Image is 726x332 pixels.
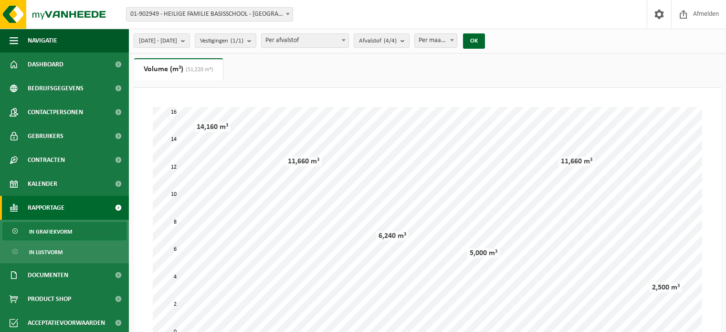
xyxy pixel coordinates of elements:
[195,33,256,48] button: Vestigingen(1/1)
[376,231,409,241] div: 6,240 m³
[134,33,190,48] button: [DATE] - [DATE]
[29,243,63,261] span: In lijstvorm
[200,34,243,48] span: Vestigingen
[28,196,64,220] span: Rapportage
[28,100,83,124] span: Contactpersonen
[415,34,457,47] span: Per maand
[354,33,410,48] button: Afvalstof(4/4)
[194,122,231,132] div: 14,160 m³
[384,38,397,44] count: (4/4)
[359,34,397,48] span: Afvalstof
[28,148,65,172] span: Contracten
[558,157,595,166] div: 11,660 m³
[262,34,348,47] span: Per afvalstof
[28,287,71,311] span: Product Shop
[467,248,500,258] div: 5,000 m³
[126,7,293,21] span: 01-902949 - HEILIGE FAMILIE BASISSCHOOL - TIELT
[28,124,63,148] span: Gebruikers
[134,58,223,80] a: Volume (m³)
[28,172,57,196] span: Kalender
[28,53,63,76] span: Dashboard
[28,29,57,53] span: Navigatie
[29,223,72,241] span: In grafiekvorm
[261,33,349,48] span: Per afvalstof
[463,33,485,49] button: OK
[285,157,322,166] div: 11,660 m³
[183,67,213,73] span: (51,220 m³)
[231,38,243,44] count: (1/1)
[414,33,458,48] span: Per maand
[28,76,84,100] span: Bedrijfsgegevens
[2,222,126,240] a: In grafiekvorm
[139,34,177,48] span: [DATE] - [DATE]
[28,263,68,287] span: Documenten
[126,8,293,21] span: 01-902949 - HEILIGE FAMILIE BASISSCHOOL - TIELT
[2,243,126,261] a: In lijstvorm
[650,283,682,292] div: 2,500 m³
